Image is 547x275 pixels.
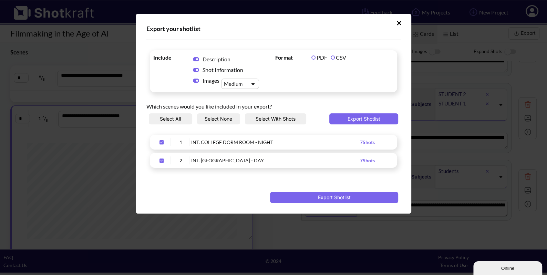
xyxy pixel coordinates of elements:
[270,192,398,203] button: Export Shotlist
[473,260,544,275] iframe: chat widget
[245,113,306,124] button: Select With Shots
[153,54,188,61] span: Include
[146,96,401,113] div: Which scenes would you like included in your export?
[311,54,327,61] label: PDF
[360,139,375,145] span: 7 Shots
[146,24,401,33] div: Export your shotlist
[191,138,360,146] div: INT. COLLEGE DORM ROOM - NIGHT
[275,54,310,61] span: Format
[203,67,243,73] span: Shot Information
[172,138,189,146] div: 1
[149,113,192,124] button: Select All
[331,54,346,61] label: CSV
[203,77,221,84] span: Images
[136,14,411,214] div: Upload Script
[191,156,360,164] div: INT. [GEOGRAPHIC_DATA] - DAY
[329,113,398,124] button: Export Shotlist
[172,156,189,164] div: 2
[360,157,375,163] span: 7 Shots
[197,113,240,124] button: Select None
[203,56,230,62] span: Description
